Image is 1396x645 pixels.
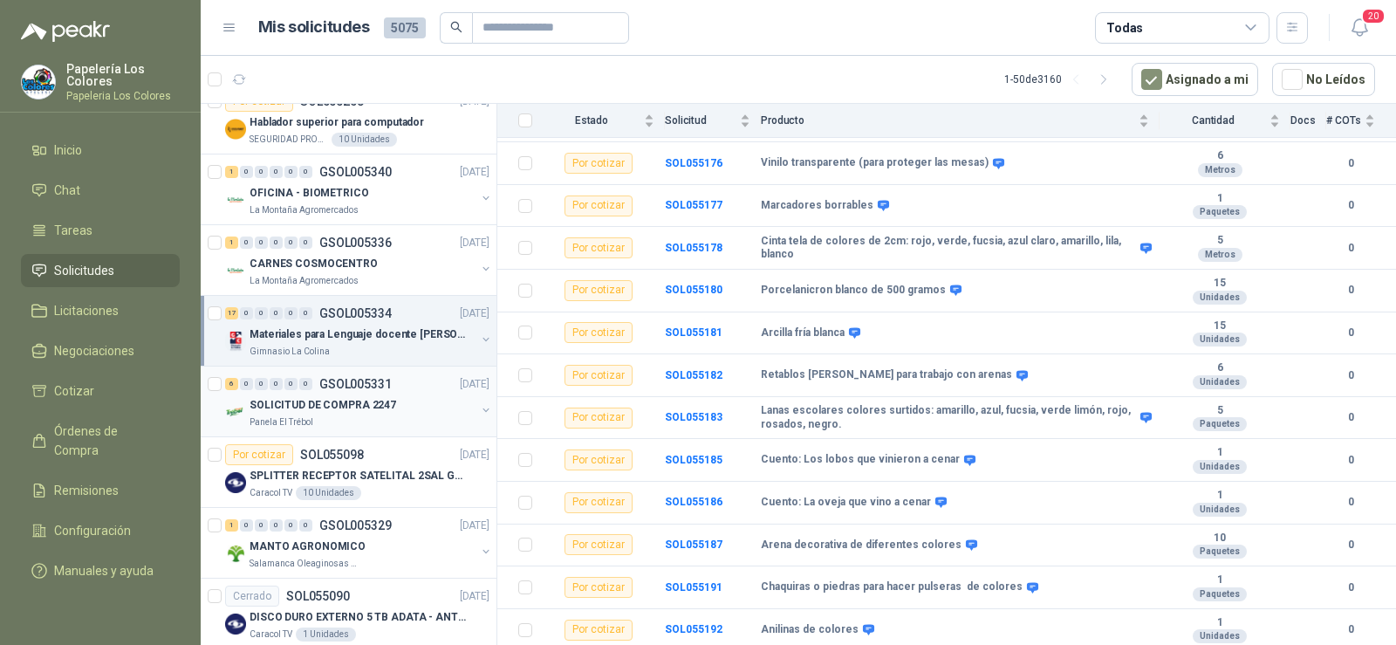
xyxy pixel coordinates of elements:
[225,260,246,281] img: Company Logo
[54,141,82,160] span: Inicio
[319,378,392,390] p: GSOL005331
[240,519,253,532] div: 0
[460,518,489,534] p: [DATE]
[225,189,246,210] img: Company Logo
[21,214,180,247] a: Tareas
[665,411,722,423] b: SOL055183
[1132,63,1258,96] button: Asignado a mi
[460,164,489,181] p: [DATE]
[665,199,722,211] b: SOL055177
[21,254,180,287] a: Solicitudes
[1326,494,1375,511] b: 0
[54,341,134,360] span: Negociaciones
[565,153,633,174] div: Por cotizar
[240,307,253,319] div: 0
[1004,65,1118,93] div: 1 - 50 de 3160
[250,468,467,484] p: SPLITTER RECEPTOR SATELITAL 2SAL GT-SP21
[665,104,761,138] th: Solicitud
[1193,587,1247,601] div: Paquetes
[665,284,722,296] a: SOL055180
[665,581,722,594] a: SOL055191
[250,609,467,626] p: DISCO DURO EXTERNO 5 TB ADATA - ANTIGOLPES
[270,519,283,532] div: 0
[299,307,312,319] div: 0
[1160,404,1280,418] b: 5
[1290,104,1326,138] th: Docs
[1326,580,1375,596] b: 0
[460,305,489,322] p: [DATE]
[250,415,313,429] p: Panela El Trébol
[319,519,392,532] p: GSOL005329
[1106,18,1143,38] div: Todas
[225,374,493,429] a: 6 0 0 0 0 0 GSOL005331[DATE] Company LogoSOLICITUD DE COMPRA 2247Panela El Trébol
[66,63,180,87] p: Papelería Los Colores
[1160,446,1280,460] b: 1
[565,365,633,386] div: Por cotizar
[1272,63,1375,96] button: No Leídos
[21,554,180,587] a: Manuales y ayuda
[565,620,633,641] div: Por cotizar
[21,474,180,507] a: Remisiones
[1160,616,1280,630] b: 1
[21,294,180,327] a: Licitaciones
[565,449,633,470] div: Por cotizar
[1160,532,1280,546] b: 10
[1326,114,1361,127] span: # COTs
[240,166,253,178] div: 0
[225,444,293,465] div: Por cotizar
[225,303,493,359] a: 17 0 0 0 0 0 GSOL005334[DATE] Company LogoMateriales para Lenguaje docente [PERSON_NAME]Gimnasio ...
[250,486,292,500] p: Caracol TV
[761,580,1023,594] b: Chaquiras o piedras para hacer pulseras de colores
[21,514,180,547] a: Configuración
[1160,489,1280,503] b: 1
[225,515,493,571] a: 1 0 0 0 0 0 GSOL005329[DATE] Company LogoMANTO AGRONOMICOSalamanca Oleaginosas SAS
[1193,333,1247,347] div: Unidades
[665,496,722,508] b: SOL055186
[250,397,396,414] p: SOLICITUD DE COMPRA 2247
[1326,240,1375,257] b: 0
[21,415,180,467] a: Órdenes de Compra
[22,65,55,99] img: Company Logo
[255,519,268,532] div: 0
[543,104,665,138] th: Estado
[54,181,80,200] span: Chat
[286,590,350,602] p: SOL055090
[201,84,496,154] a: Por cotizarSOL055208[DATE] Company LogoHablador superior para computadorSEGURIDAD PROVISER LTDA10...
[1193,460,1247,474] div: Unidades
[21,21,110,42] img: Logo peakr
[1326,197,1375,214] b: 0
[54,481,119,500] span: Remisiones
[1198,248,1242,262] div: Metros
[319,307,392,319] p: GSOL005334
[1160,149,1280,163] b: 6
[1193,375,1247,389] div: Unidades
[299,519,312,532] div: 0
[21,174,180,207] a: Chat
[665,623,722,635] a: SOL055192
[665,157,722,169] a: SOL055176
[225,543,246,564] img: Company Logo
[250,114,424,131] p: Hablador superior para computador
[284,307,298,319] div: 0
[665,242,722,254] b: SOL055178
[201,437,496,508] a: Por cotizarSOL055098[DATE] Company LogoSPLITTER RECEPTOR SATELITAL 2SAL GT-SP21Caracol TV10 Unidades
[250,326,467,343] p: Materiales para Lenguaje docente [PERSON_NAME]
[665,369,722,381] b: SOL055182
[460,588,489,605] p: [DATE]
[225,614,246,635] img: Company Logo
[250,557,359,571] p: Salamanca Oleaginosas SAS
[296,486,361,500] div: 10 Unidades
[665,454,722,466] a: SOL055185
[240,378,253,390] div: 0
[761,623,859,637] b: Anilinas de colores
[54,561,154,580] span: Manuales y ayuda
[1193,629,1247,643] div: Unidades
[665,539,722,551] a: SOL055187
[250,133,328,147] p: SEGURIDAD PROVISER LTDA
[761,368,1012,382] b: Retablos [PERSON_NAME] para trabajo con arenas
[225,166,238,178] div: 1
[1193,205,1247,219] div: Paquetes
